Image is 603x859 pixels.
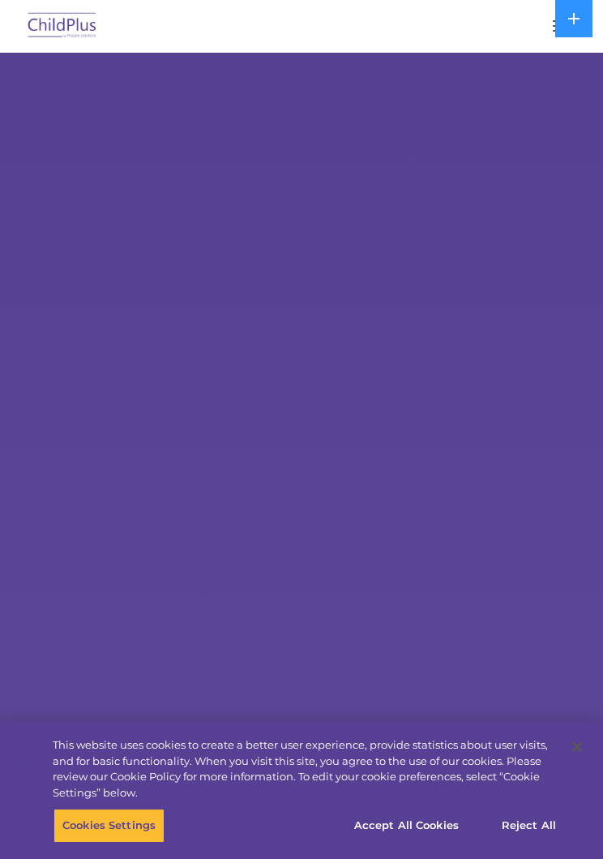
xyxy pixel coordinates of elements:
[345,809,468,843] button: Accept All Cookies
[24,7,100,45] img: ChildPlus by Procare Solutions
[478,809,579,843] button: Reject All
[53,809,165,843] button: Cookies Settings
[53,737,560,801] div: This website uses cookies to create a better user experience, provide statistics about user visit...
[559,729,595,765] button: Close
